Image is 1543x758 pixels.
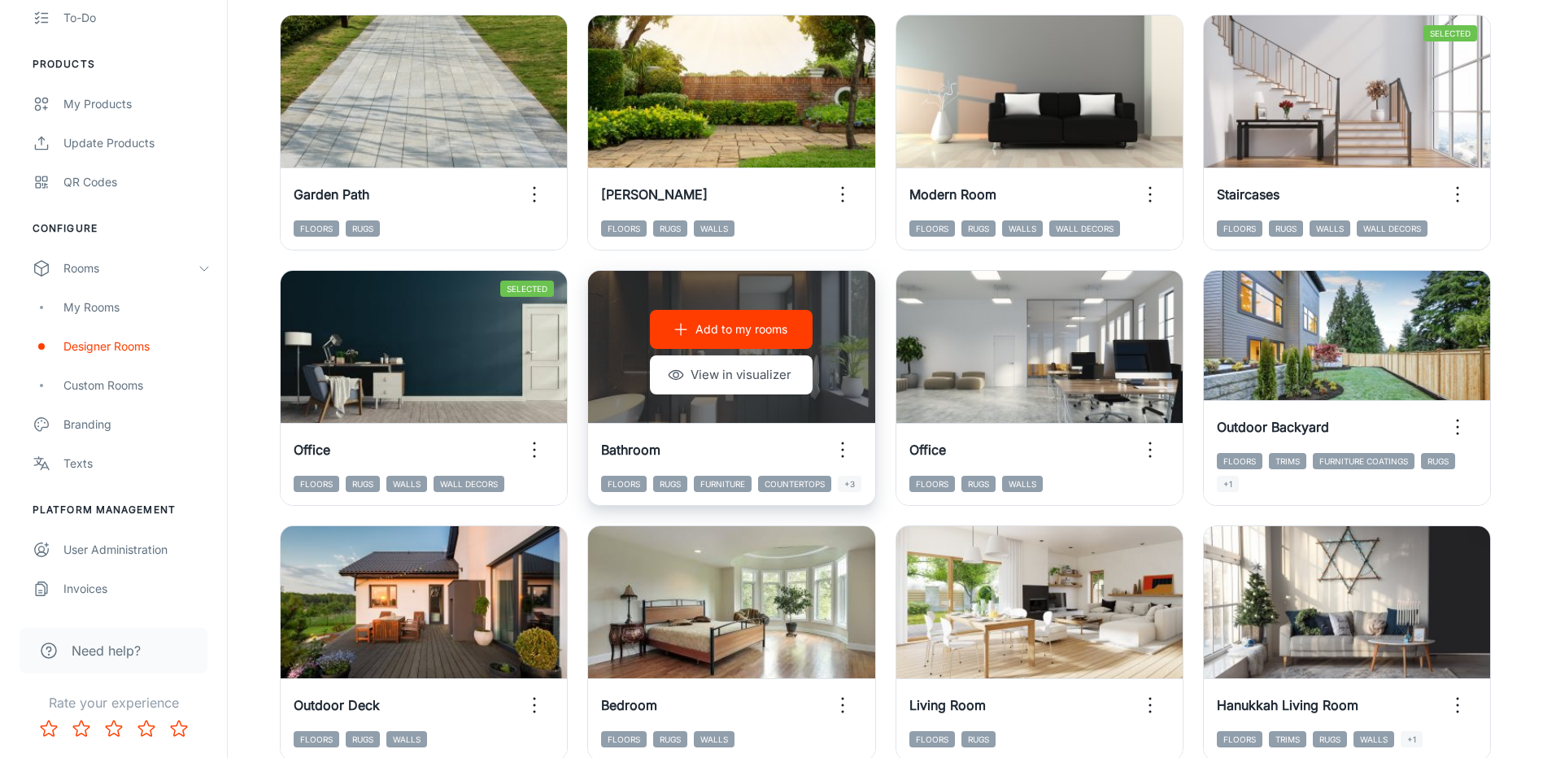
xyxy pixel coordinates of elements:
h6: Bedroom [601,695,657,715]
span: Walls [694,220,734,237]
span: Walls [1002,476,1043,492]
span: Need help? [72,641,141,660]
button: Rate 5 star [163,712,195,745]
p: Rate your experience [13,693,214,712]
span: Selected [500,281,554,297]
span: Rugs [961,731,996,747]
span: Rugs [346,220,380,237]
span: Trims [1269,453,1306,469]
button: Rate 4 star [130,712,163,745]
span: +1 [1401,731,1423,747]
h6: Living Room [909,695,986,715]
div: QR Codes [63,173,211,191]
div: Custom Rooms [63,377,211,394]
span: Rugs [1313,731,1347,747]
h6: Office [909,440,946,460]
button: View in visualizer [650,355,813,394]
span: +3 [838,476,861,492]
span: Wall Decors [1049,220,1120,237]
h6: Bathroom [601,440,660,460]
div: Rooms [63,259,198,277]
h6: Staircases [1217,185,1279,204]
span: Countertops [758,476,831,492]
h6: Garden Path [294,185,369,204]
h6: Modern Room [909,185,996,204]
div: Update Products [63,134,211,152]
span: Wall Decors [1357,220,1427,237]
h6: [PERSON_NAME] [601,185,708,204]
span: Trims [1269,731,1306,747]
span: Furniture Coatings [1313,453,1414,469]
h6: Hanukkah Living Room [1217,695,1358,715]
span: Rugs [653,476,687,492]
span: +1 [1217,476,1239,492]
button: Rate 3 star [98,712,130,745]
span: Floors [1217,220,1262,237]
span: Rugs [653,731,687,747]
h6: Outdoor Backyard [1217,417,1329,437]
button: Rate 1 star [33,712,65,745]
span: Wall Decors [434,476,504,492]
p: Add to my rooms [695,320,787,338]
span: Rugs [653,220,687,237]
div: User Administration [63,541,211,559]
span: Walls [386,476,427,492]
span: Rugs [346,731,380,747]
div: Texts [63,455,211,473]
h6: Outdoor Deck [294,695,380,715]
div: Invoices [63,580,211,598]
span: Rugs [961,476,996,492]
button: Rate 2 star [65,712,98,745]
span: Floors [1217,731,1262,747]
h6: Office [294,440,330,460]
span: Floors [1217,453,1262,469]
span: Rugs [961,220,996,237]
div: Branding [63,416,211,433]
span: Walls [1353,731,1394,747]
span: Furniture [694,476,752,492]
div: To-do [63,9,211,27]
span: Floors [294,731,339,747]
span: Floors [294,220,339,237]
span: Walls [1310,220,1350,237]
span: Selected [1423,25,1477,41]
span: Floors [601,476,647,492]
span: Walls [386,731,427,747]
span: Floors [601,220,647,237]
div: My Rooms [63,298,211,316]
span: Floors [909,220,955,237]
span: Floors [294,476,339,492]
span: Rugs [1421,453,1455,469]
div: My Products [63,95,211,113]
span: Floors [601,731,647,747]
div: Designer Rooms [63,338,211,355]
button: Add to my rooms [650,310,813,349]
span: Rugs [1269,220,1303,237]
span: Walls [694,731,734,747]
span: Floors [909,731,955,747]
span: Floors [909,476,955,492]
span: Walls [1002,220,1043,237]
span: Rugs [346,476,380,492]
